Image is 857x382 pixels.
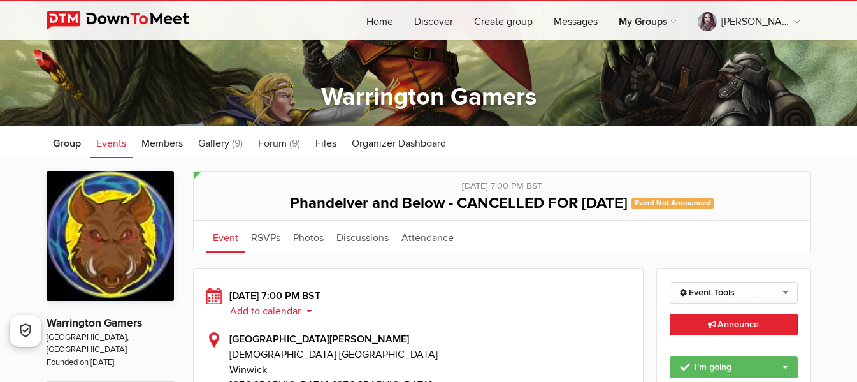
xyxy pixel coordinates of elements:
[404,1,463,40] a: Discover
[206,172,798,193] div: [DATE] 7:00 PM BST
[206,221,245,253] a: Event
[198,137,229,150] span: Gallery
[192,126,249,158] a: Gallery (9)
[670,314,798,335] a: Announce
[330,221,395,253] a: Discussions
[135,126,189,158] a: Members
[47,356,174,369] span: Founded on [DATE]
[47,11,209,30] img: DownToMeet
[229,362,631,378] span: Winwick
[47,126,87,158] a: Group
[206,288,631,319] div: [DATE] 7:00 PM BST
[53,137,81,150] span: Group
[287,221,330,253] a: Photos
[321,82,537,112] a: Warrington Gamers
[290,194,628,212] span: Phandelver and Below - CANCELLED FOR [DATE]
[631,198,714,209] span: Event Not Announced
[47,316,142,330] a: Warrington Gamers
[96,137,126,150] span: Events
[90,126,133,158] a: Events
[464,1,543,40] a: Create group
[229,347,631,362] span: [DEMOGRAPHIC_DATA] [GEOGRAPHIC_DATA]
[670,282,798,304] a: Event Tools
[245,221,287,253] a: RSVPs
[47,171,174,301] img: Warrington Gamers
[47,332,174,356] span: [GEOGRAPHIC_DATA], [GEOGRAPHIC_DATA]
[229,305,322,317] button: Add to calendar
[352,137,446,150] span: Organizer Dashboard
[258,137,287,150] span: Forum
[688,1,810,40] a: [PERSON_NAME]
[345,126,452,158] a: Organizer Dashboard
[544,1,608,40] a: Messages
[141,137,183,150] span: Members
[232,137,243,150] span: (9)
[708,319,759,330] span: Announce
[315,137,336,150] span: Files
[229,333,409,346] b: [GEOGRAPHIC_DATA][PERSON_NAME]
[356,1,403,40] a: Home
[252,126,306,158] a: Forum (9)
[289,137,300,150] span: (9)
[609,1,687,40] a: My Groups
[395,221,460,253] a: Attendance
[670,356,798,378] a: I'm going
[309,126,343,158] a: Files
